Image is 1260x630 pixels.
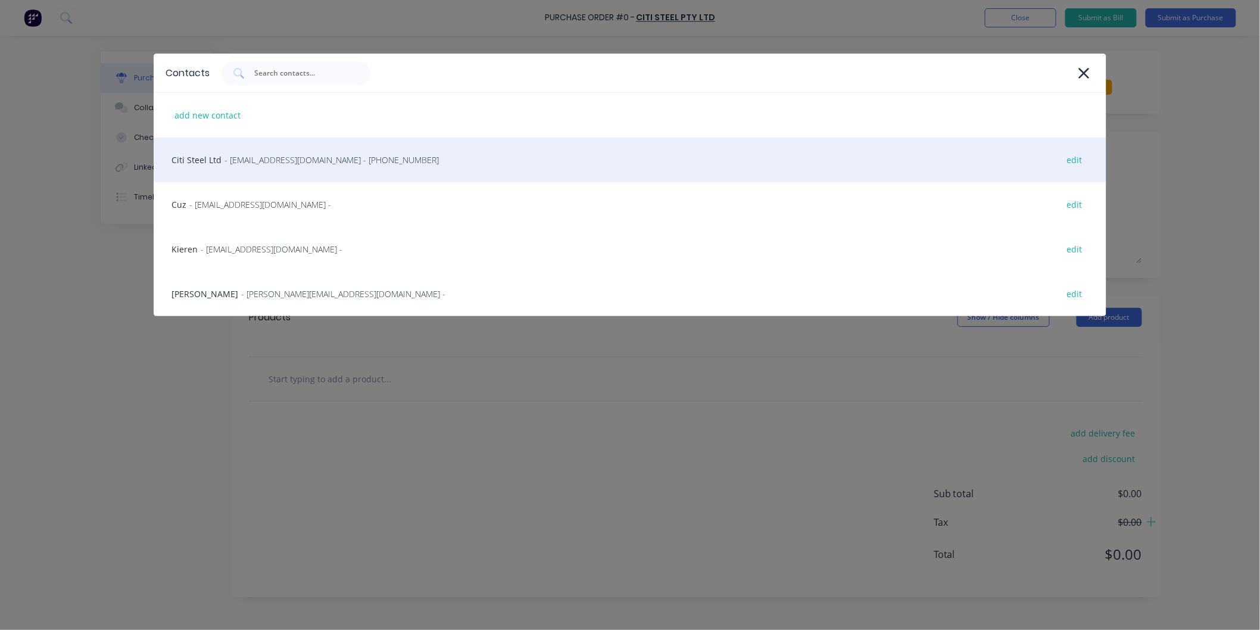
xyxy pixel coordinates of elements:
[253,67,352,79] input: Search contacts...
[189,198,331,211] span: - [EMAIL_ADDRESS][DOMAIN_NAME] -
[166,66,210,80] div: Contacts
[154,272,1106,316] div: [PERSON_NAME]
[154,182,1106,227] div: Cuz
[154,227,1106,272] div: Kieren
[241,288,445,300] span: - [PERSON_NAME][EMAIL_ADDRESS][DOMAIN_NAME] -
[1061,240,1089,258] div: edit
[1061,151,1089,169] div: edit
[1061,195,1089,214] div: edit
[1061,285,1089,303] div: edit
[201,243,342,255] span: - [EMAIL_ADDRESS][DOMAIN_NAME] -
[224,154,439,166] span: - [EMAIL_ADDRESS][DOMAIN_NAME] - [PHONE_NUMBER]
[169,106,247,124] div: add new contact
[154,138,1106,182] div: Citi Steel Ltd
